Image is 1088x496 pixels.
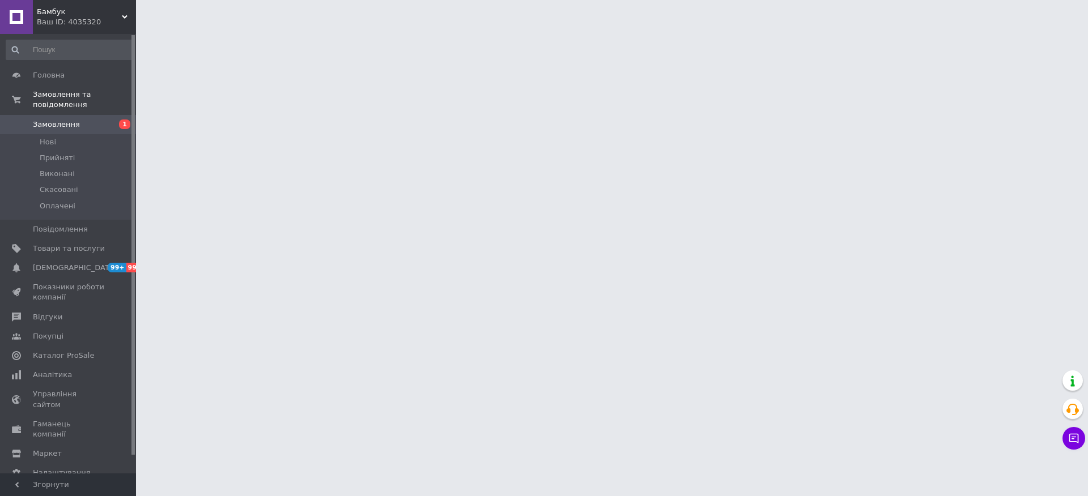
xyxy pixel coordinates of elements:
span: Налаштування [33,468,91,478]
span: Товари та послуги [33,243,105,254]
span: Замовлення та повідомлення [33,89,136,110]
span: Нові [40,137,56,147]
input: Пошук [6,40,134,60]
span: Замовлення [33,119,80,130]
span: [DEMOGRAPHIC_DATA] [33,263,117,273]
span: 99+ [126,263,145,272]
span: Скасовані [40,185,78,195]
span: Прийняті [40,153,75,163]
span: Покупці [33,331,63,341]
span: Аналітика [33,370,72,380]
span: Маркет [33,448,62,459]
span: Повідомлення [33,224,88,234]
span: Каталог ProSale [33,350,94,361]
button: Чат з покупцем [1062,427,1085,450]
span: 99+ [108,263,126,272]
div: Ваш ID: 4035320 [37,17,136,27]
span: Показники роботи компанії [33,282,105,302]
span: Гаманець компанії [33,419,105,439]
span: Відгуки [33,312,62,322]
span: Виконані [40,169,75,179]
span: Управління сайтом [33,389,105,409]
span: Бамбук [37,7,122,17]
span: Головна [33,70,65,80]
span: 1 [119,119,130,129]
span: Оплачені [40,201,75,211]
